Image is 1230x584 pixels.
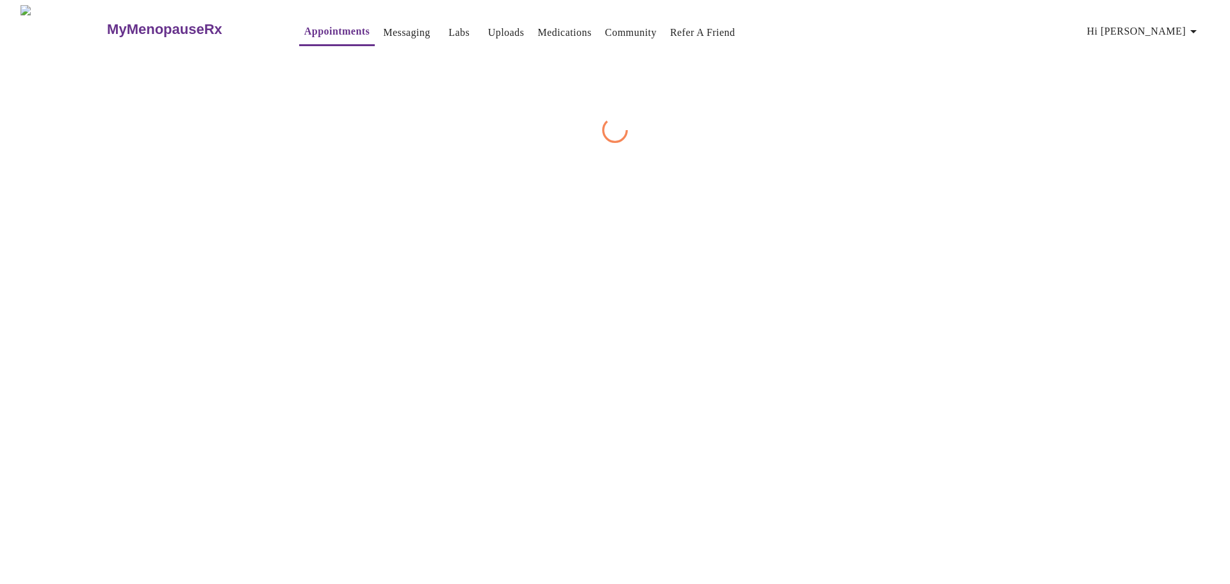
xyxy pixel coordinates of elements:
button: Messaging [378,20,435,46]
button: Refer a Friend [665,20,741,46]
a: MyMenopauseRx [106,7,274,52]
a: Community [605,24,657,42]
a: Refer a Friend [670,24,735,42]
a: Appointments [304,22,370,40]
button: Medications [532,20,596,46]
button: Hi [PERSON_NAME] [1082,19,1206,44]
button: Community [600,20,662,46]
img: MyMenopauseRx Logo [20,5,106,53]
h3: MyMenopauseRx [107,21,222,38]
a: Messaging [383,24,430,42]
a: Medications [537,24,591,42]
span: Hi [PERSON_NAME] [1087,22,1201,40]
a: Labs [448,24,470,42]
button: Uploads [483,20,530,46]
button: Appointments [299,19,375,46]
button: Labs [439,20,480,46]
a: Uploads [488,24,525,42]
